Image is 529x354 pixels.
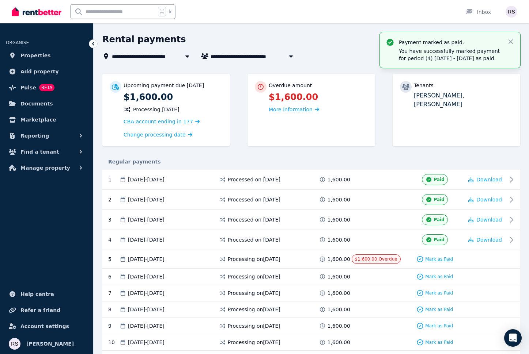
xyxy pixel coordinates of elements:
[108,273,119,280] div: 6
[328,289,350,297] span: 1,600.00
[128,273,165,280] span: [DATE] - [DATE]
[434,197,445,203] span: Paid
[20,322,69,331] span: Account settings
[26,339,74,348] span: [PERSON_NAME]
[328,176,350,183] span: 1,600.00
[399,39,501,46] p: Payment marked as paid.
[128,216,165,223] span: [DATE] - [DATE]
[228,216,280,223] span: Processed on [DATE]
[6,319,87,334] a: Account settings
[228,322,280,330] span: Processing on [DATE]
[102,158,520,165] div: Regular payments
[20,115,56,124] span: Marketplace
[39,84,54,91] span: BETA
[20,83,36,92] span: Pulse
[20,163,70,172] span: Manage property
[102,34,186,45] h1: Rental payments
[128,236,165,243] span: [DATE] - [DATE]
[128,322,165,330] span: [DATE] - [DATE]
[124,131,192,138] a: Change processing date
[128,289,165,297] span: [DATE] - [DATE]
[6,112,87,127] a: Marketplace
[468,236,502,243] button: Download
[468,196,502,203] button: Download
[128,339,165,346] span: [DATE] - [DATE]
[269,107,313,112] span: More information
[476,177,502,182] span: Download
[6,145,87,159] button: Find a tenant
[6,80,87,95] a: PulseBETA
[506,6,517,18] img: Raj Sharma
[20,67,59,76] span: Add property
[108,254,119,264] div: 5
[108,339,119,346] div: 10
[124,131,186,138] span: Change processing date
[476,217,502,223] span: Download
[425,274,453,280] span: Mark as Paid
[108,289,119,297] div: 7
[20,51,51,60] span: Properties
[20,290,54,299] span: Help centre
[414,82,434,89] p: Tenants
[108,174,119,185] div: 1
[399,47,501,62] p: You have successfully marked payment for period (4) [DATE] - [DATE] as paid.
[6,287,87,301] a: Help centre
[328,236,350,243] span: 1,600.00
[20,306,60,315] span: Refer a friend
[468,176,502,183] button: Download
[414,91,513,109] p: [PERSON_NAME], [PERSON_NAME]
[108,194,119,205] div: 2
[228,289,280,297] span: Processing on [DATE]
[20,131,49,140] span: Reporting
[476,197,502,203] span: Download
[504,329,522,347] div: Open Intercom Messenger
[20,99,53,108] span: Documents
[6,96,87,111] a: Documents
[6,161,87,175] button: Manage property
[425,256,453,262] span: Mark as Paid
[169,9,171,15] span: k
[425,339,453,345] span: Mark as Paid
[12,6,61,17] img: RentBetter
[124,91,223,103] p: $1,600.00
[108,234,119,245] div: 4
[128,306,165,313] span: [DATE] - [DATE]
[124,119,193,124] span: CBA account ending in 177
[425,307,453,312] span: Mark as Paid
[328,339,350,346] span: 1,600.00
[6,303,87,318] a: Refer a friend
[228,236,280,243] span: Processed on [DATE]
[269,91,368,103] p: $1,600.00
[133,106,180,113] span: Processing [DATE]
[228,196,280,203] span: Processed on [DATE]
[328,255,350,263] span: 1,600.00
[228,273,280,280] span: Processing on [DATE]
[6,64,87,79] a: Add property
[108,214,119,225] div: 3
[228,306,280,313] span: Processing on [DATE]
[434,177,445,182] span: Paid
[128,255,165,263] span: [DATE] - [DATE]
[128,176,165,183] span: [DATE] - [DATE]
[228,176,280,183] span: Processed on [DATE]
[328,216,350,223] span: 1,600.00
[269,82,312,89] p: Overdue amount
[328,273,350,280] span: 1,600.00
[228,255,280,263] span: Processing on [DATE]
[355,257,397,262] span: $1,600.00 Overdue
[425,323,453,329] span: Mark as Paid
[328,196,350,203] span: 1,600.00
[9,338,20,350] img: Raj Sharma
[228,339,280,346] span: Processing on [DATE]
[6,128,87,143] button: Reporting
[476,237,502,243] span: Download
[425,290,453,296] span: Mark as Paid
[128,196,165,203] span: [DATE] - [DATE]
[108,322,119,330] div: 9
[6,40,29,45] span: ORGANISE
[328,306,350,313] span: 1,600.00
[328,322,350,330] span: 1,600.00
[468,216,502,223] button: Download
[6,48,87,63] a: Properties
[20,147,59,156] span: Find a tenant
